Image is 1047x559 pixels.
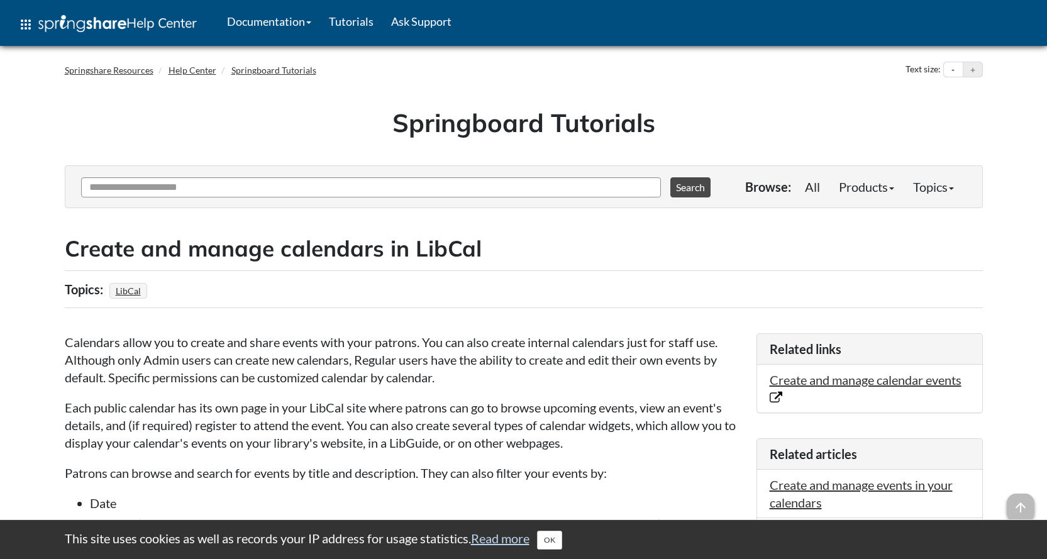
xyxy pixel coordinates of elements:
a: Topics [904,174,963,199]
li: Date [90,494,744,512]
span: Related articles [770,446,857,462]
p: Patrons can browse and search for events by title and description. They can also filter your even... [65,464,744,482]
img: Springshare [38,15,126,32]
a: Help Center [169,65,216,75]
a: Products [829,174,904,199]
div: Text size: [903,62,943,78]
a: Create and manage calendar events [770,372,961,405]
a: Ask Support [382,6,460,37]
span: apps [18,17,33,32]
p: Calendars allow you to create and share events with your patrons. You can also create internal ca... [65,333,744,386]
button: Search [670,177,711,197]
button: Close [537,531,562,550]
span: arrow_upward [1007,494,1034,521]
button: Decrease text size [944,62,963,77]
span: Related links [770,341,841,357]
p: Each public calendar has its own page in your LibCal site where patrons can go to browse upcoming... [65,399,744,451]
a: Tutorials [320,6,382,37]
a: apps Help Center [9,6,206,43]
li: Campus (if active—this can also be renamed "Branch" or something else, as you'll learn in this Sp... [90,515,744,533]
a: Read more [471,531,529,546]
a: All [795,174,829,199]
a: LibCal [114,282,143,300]
div: Topics: [65,277,106,301]
h2: Create and manage calendars in LibCal [65,233,983,264]
button: Increase text size [963,62,982,77]
div: This site uses cookies as well as records your IP address for usage statistics. [52,529,995,550]
a: Documentation [218,6,320,37]
h1: Springboard Tutorials [74,105,973,140]
a: Create and manage events in your calendars [770,477,953,510]
span: Help Center [126,14,197,31]
p: Browse: [745,178,791,196]
a: arrow_upward [1007,495,1034,510]
a: Springshare Resources [65,65,153,75]
a: Springboard Tutorials [231,65,316,75]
